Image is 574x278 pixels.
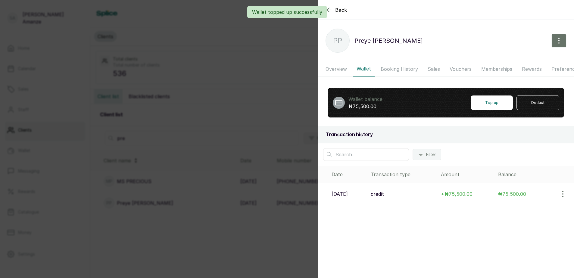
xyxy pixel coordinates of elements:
button: Memberships [478,61,516,77]
button: Deduct [516,95,559,110]
div: Date [332,171,366,178]
div: Transaction type [371,171,436,178]
button: Wallet [353,61,375,77]
p: Wallet topped up successfully [252,8,322,16]
button: Rewards [518,61,545,77]
span: ₦75,500.00 [498,191,526,197]
input: Search... [323,148,409,161]
h2: Transaction history [326,131,566,138]
p: Preye [PERSON_NAME] [354,36,423,45]
p: PP [333,35,342,46]
button: Top up [471,95,513,110]
p: ₦75,500.00 [348,103,382,110]
button: Booking History [377,61,422,77]
button: Sales [424,61,444,77]
span: Filter [426,151,436,158]
div: Amount [441,171,493,178]
p: Wallet balance [348,95,382,103]
button: Overview [322,61,351,77]
p: credit [371,190,384,198]
p: [DATE] [332,190,348,198]
button: Filter [413,149,441,160]
button: Vouchers [446,61,475,77]
span: + ₦75,500.00 [441,191,473,197]
div: Balance [498,171,571,178]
